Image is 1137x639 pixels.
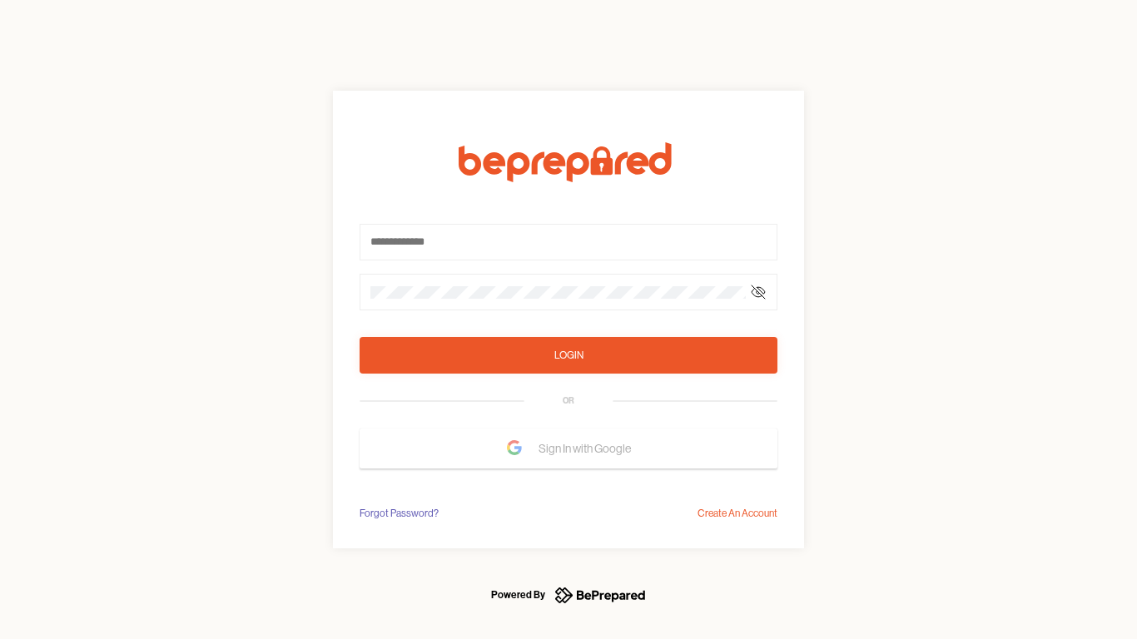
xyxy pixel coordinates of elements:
div: Create An Account [698,505,777,522]
div: Forgot Password? [360,505,439,522]
button: Sign In with Google [360,428,777,468]
div: Powered By [491,585,545,605]
span: Sign In with Google [539,433,639,463]
div: Login [554,347,583,364]
button: Login [360,337,777,374]
div: OR [563,394,574,408]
